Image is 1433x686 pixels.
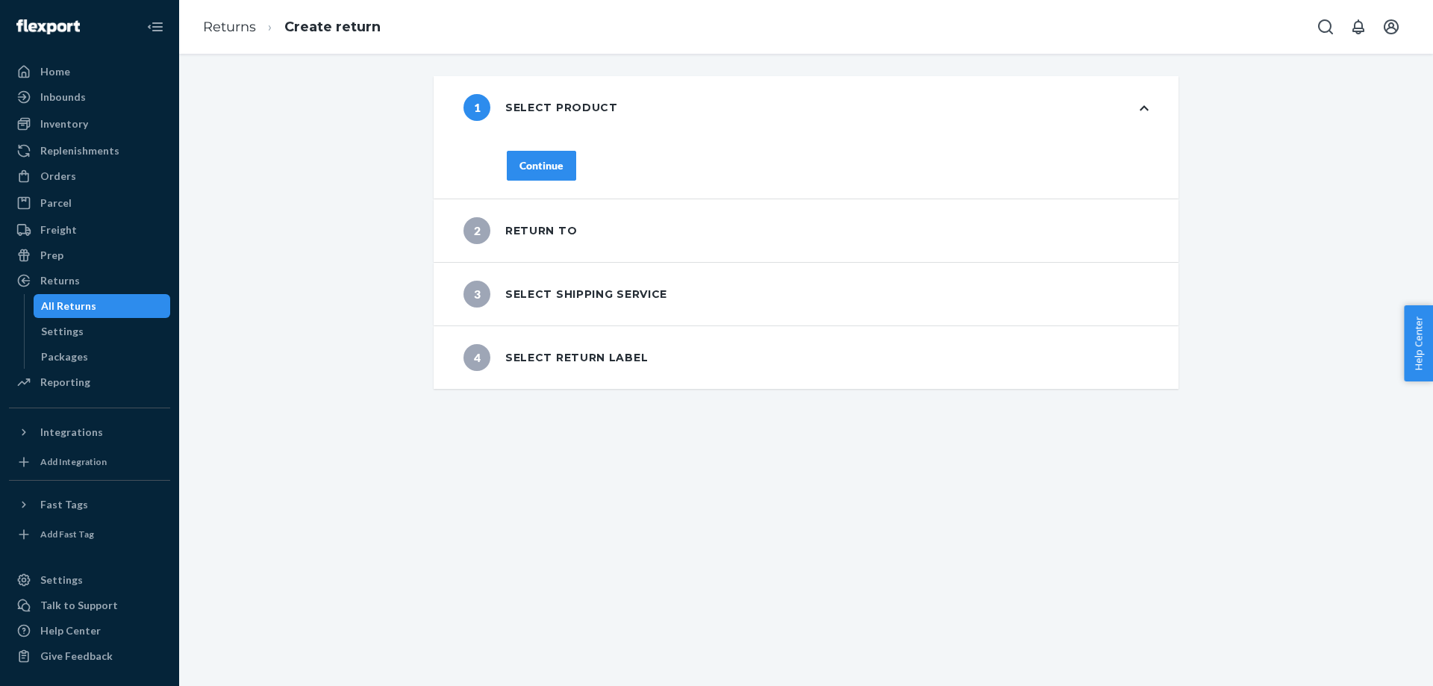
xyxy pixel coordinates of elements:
button: Open notifications [1343,12,1373,42]
button: Continue [507,151,576,181]
div: Inventory [40,116,88,131]
a: Orders [9,164,170,188]
a: Prep [9,243,170,267]
div: Select shipping service [463,281,667,308]
a: Freight [9,218,170,242]
div: Home [40,64,70,79]
div: Settings [41,324,84,339]
div: Freight [40,222,77,237]
div: Packages [41,349,88,364]
a: Create return [284,19,381,35]
div: Fast Tags [40,497,88,512]
a: Help Center [9,619,170,643]
span: 2 [463,217,490,244]
a: Add Integration [9,450,170,474]
span: 3 [463,281,490,308]
div: Help Center [40,623,101,638]
a: Inventory [9,112,170,136]
div: Orders [40,169,76,184]
span: 1 [463,94,490,121]
a: Returns [203,19,256,35]
div: Talk to Support [40,598,118,613]
a: Settings [9,568,170,592]
span: Support [30,10,84,24]
button: Talk to Support [9,593,170,617]
div: All Returns [41,299,96,314]
a: All Returns [34,294,171,318]
div: Add Fast Tag [40,528,94,540]
div: Give Feedback [40,649,113,664]
div: Parcel [40,196,72,211]
div: Settings [40,573,83,587]
a: Add Fast Tag [9,523,170,546]
a: Replenishments [9,139,170,163]
div: Inbounds [40,90,86,105]
button: Help Center [1404,305,1433,381]
a: Reporting [9,370,170,394]
div: Continue [519,158,563,173]
img: Flexport logo [16,19,80,34]
div: Reporting [40,375,90,390]
button: Give Feedback [9,644,170,668]
button: Open account menu [1376,12,1406,42]
div: Add Integration [40,455,107,468]
a: Parcel [9,191,170,215]
div: Returns [40,273,80,288]
button: Integrations [9,420,170,444]
a: Returns [9,269,170,293]
div: Integrations [40,425,103,440]
div: Prep [40,248,63,263]
a: Packages [34,345,171,369]
div: Replenishments [40,143,119,158]
span: 4 [463,344,490,371]
div: Select return label [463,344,648,371]
a: Settings [34,319,171,343]
ol: breadcrumbs [191,5,393,49]
a: Home [9,60,170,84]
div: Return to [463,217,577,244]
button: Open Search Box [1311,12,1340,42]
button: Close Navigation [140,12,170,42]
a: Inbounds [9,85,170,109]
div: Select product [463,94,618,121]
button: Fast Tags [9,493,170,517]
